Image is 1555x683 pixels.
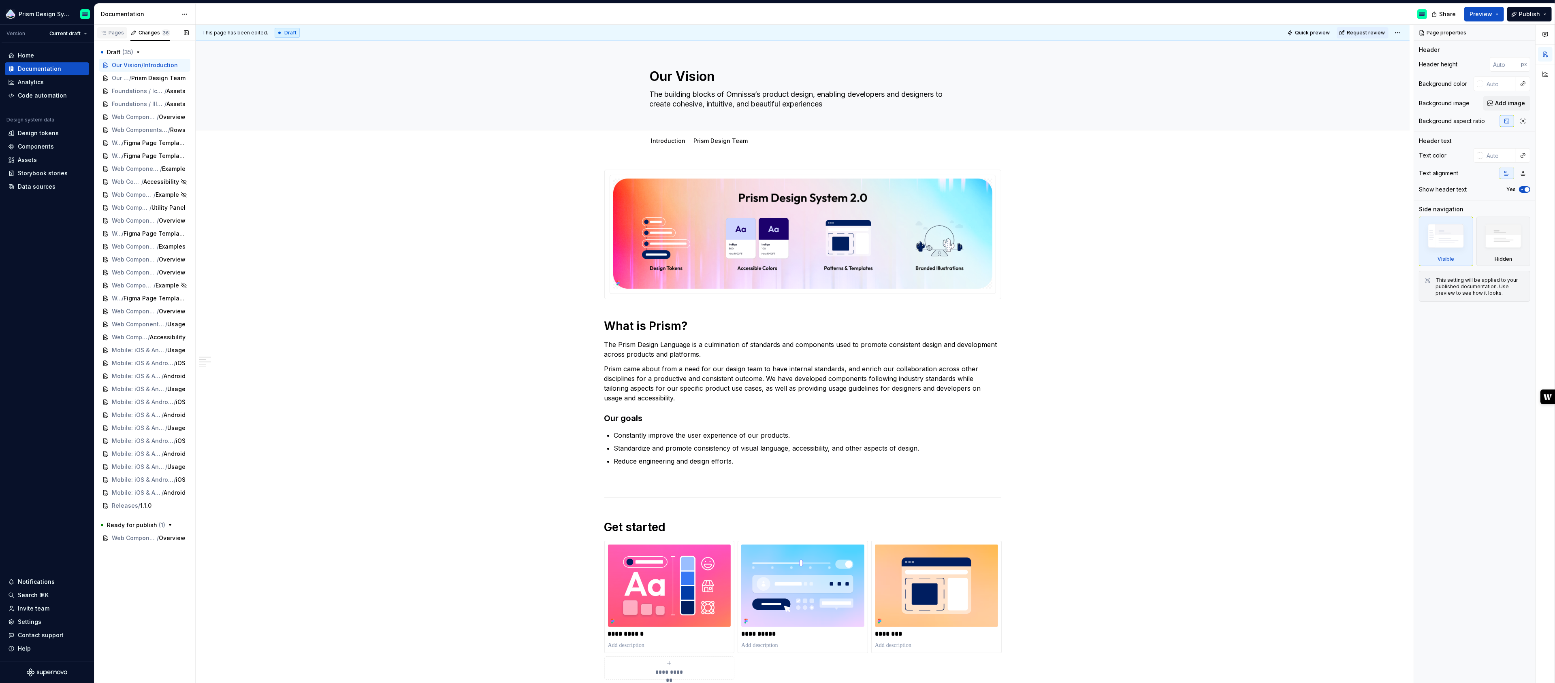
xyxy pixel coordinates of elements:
[112,437,174,445] span: Mobile: iOS & Android / Components / List Items
[138,502,140,510] span: /
[1419,217,1473,266] div: Visible
[1490,57,1521,72] input: Auto
[124,294,186,302] span: Figma Page Templates
[143,178,179,186] span: Accessibility
[1436,277,1525,296] div: This setting will be applied to your published documentation. Use preview to see how it looks.
[1464,7,1504,21] button: Preview
[1419,117,1485,125] div: Background aspect ratio
[202,30,268,36] span: This page has been edited.
[141,178,143,186] span: /
[1419,151,1446,160] div: Text color
[157,255,159,264] span: /
[99,253,190,266] a: Web Components / Nav & Header Components / App Header/Overview
[112,126,168,134] span: Web Components / General Components / Datagrid
[174,398,176,406] span: /
[156,281,179,289] span: Example
[99,357,190,370] a: Mobile: iOS & Android / Components / Buttons/iOS
[5,589,89,602] button: Search ⌘K
[99,409,190,421] a: Mobile: iOS & Android / Components / Input Fields/Android
[18,156,37,164] div: Assets
[1419,205,1463,213] div: Side navigation
[112,333,148,341] span: Web Components / Utilities / Splitter
[140,502,151,510] span: 1.1.0
[112,178,141,186] span: Web Components / General Components / Panels / Overlay Panel
[112,489,162,497] span: Mobile: iOS & Android / Patterns / Empty and Error States
[150,333,186,341] span: Accessibility
[18,604,49,613] div: Invite team
[99,123,190,136] a: Web Components / General Components / Datagrid/Rows
[99,266,190,279] a: Web Components / Nav & Header Components / Side Navigation/Overview
[112,411,162,419] span: Mobile: iOS & Android / Components / Input Fields
[112,74,129,82] span: Our Vision
[99,532,190,545] a: Web Components / Frameworks / Split View/Overview
[651,137,686,144] a: Introduction
[1519,10,1540,18] span: Publish
[124,152,186,160] span: Figma Page Templates
[112,463,165,471] span: Mobile: iOS & Android / Patterns / Empty and Error States
[614,443,1001,453] p: Standardize and promote consistency of visual language, accessibility, and other aspects of design.
[604,520,1001,534] h1: Get started
[112,217,157,225] span: Web Components / Form Components / Forms
[159,255,186,264] span: Overview
[5,575,89,588] button: Notifications
[5,167,89,180] a: Storybook stories
[157,268,159,277] span: /
[167,463,186,471] span: Usage
[99,519,190,532] button: Ready for publish (1)
[691,132,751,149] div: Prism Design Team
[1285,27,1333,38] button: Quick preview
[99,227,190,240] a: Web Components / Form Components / Forms/Figma Page Templates
[99,318,190,331] a: Web Components / Utilities / Splitter/Usage
[18,143,54,151] div: Components
[167,385,186,393] span: Usage
[99,473,190,486] a: Mobile: iOS & Android / Patterns / Empty and Error States/iOS
[1495,99,1525,107] span: Add image
[5,180,89,193] a: Data sources
[99,292,190,305] a: Web Components / Frameworks / Split View/Figma Page Templates
[5,62,89,75] a: Documentation
[5,629,89,642] button: Contact support
[1483,77,1516,91] input: Auto
[18,183,55,191] div: Data sources
[604,364,1001,403] p: Prism came about from a need for our design team to have internal standards, and enrich our colla...
[99,460,190,473] a: Mobile: iOS & Android / Patterns / Empty and Error States/Usage
[112,320,165,328] span: Web Components / Utilities / Splitter
[1419,80,1467,88] div: Background color
[107,48,133,56] span: Draft
[1495,256,1512,262] div: Hidden
[648,67,954,86] textarea: Our Vision
[112,255,157,264] span: Web Components / Nav & Header Components / App Header
[149,204,151,212] span: /
[112,230,122,238] span: Web Components / Form Components / Forms
[614,430,1001,440] p: Constantly improve the user experience of our products.
[99,421,190,434] a: Mobile: iOS & Android / Components / List Items/Usage
[107,521,165,529] span: Ready for publish
[159,217,186,225] span: Overview
[18,645,31,653] div: Help
[18,618,41,626] div: Settings
[18,91,67,100] div: Code automation
[112,191,154,199] span: Web Components / General Components / Panels / Overlay Panel
[154,281,156,289] span: /
[648,132,689,149] div: Introduction
[112,152,122,160] span: Web Components / General Components / Empty State
[99,72,190,85] a: Our Vision/Prism Design Team
[167,320,186,328] span: Usage
[162,30,170,36] span: 36
[164,100,166,108] span: /
[164,411,186,419] span: Android
[165,424,167,432] span: /
[160,165,162,173] span: /
[164,372,186,380] span: Android
[176,476,186,484] span: iOS
[1483,148,1516,163] input: Auto
[162,411,164,419] span: /
[162,489,164,497] span: /
[1419,46,1440,54] div: Header
[162,450,164,458] span: /
[18,169,68,177] div: Storybook stories
[167,346,186,354] span: Usage
[166,100,186,108] span: Assets
[1521,61,1527,68] p: px
[124,230,186,238] span: Figma Page Templates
